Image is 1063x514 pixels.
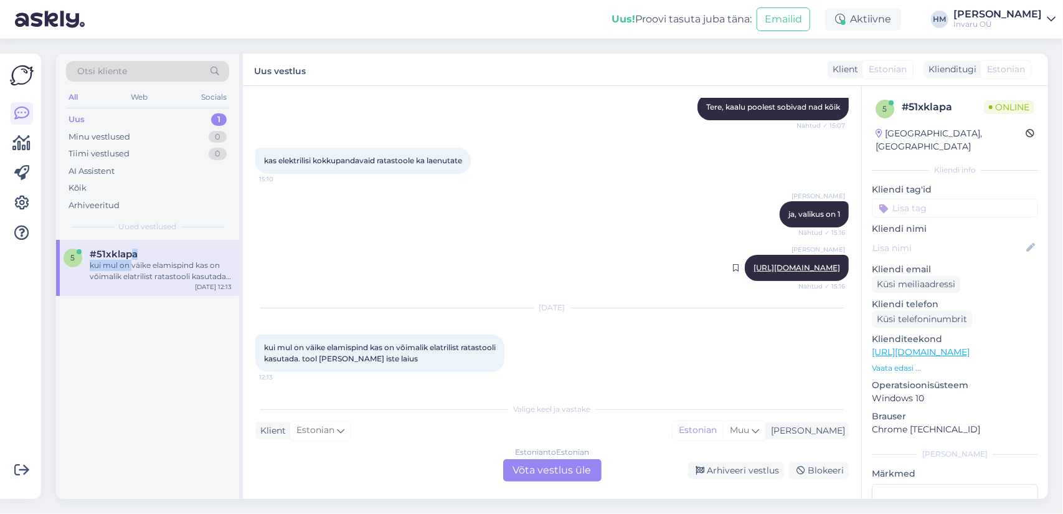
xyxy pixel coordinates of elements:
[876,127,1026,153] div: [GEOGRAPHIC_DATA], [GEOGRAPHIC_DATA]
[515,447,589,458] div: Estonian to Estonian
[872,276,960,293] div: Küsi meiliaadressi
[872,379,1038,392] p: Operatsioonisüsteem
[296,424,334,437] span: Estonian
[766,424,845,437] div: [PERSON_NAME]
[953,9,1056,29] a: [PERSON_NAME]Invaru OÜ
[872,183,1038,196] p: Kliendi tag'id
[987,63,1025,76] span: Estonian
[71,253,75,262] span: 5
[209,148,227,160] div: 0
[211,113,227,126] div: 1
[828,63,858,76] div: Klient
[255,404,849,415] div: Valige keel ja vastake
[796,121,845,130] span: Nähtud ✓ 15:07
[254,61,306,78] label: Uus vestlus
[872,392,1038,405] p: Windows 10
[791,191,845,201] span: [PERSON_NAME]
[872,449,1038,460] div: [PERSON_NAME]
[69,182,87,194] div: Kõik
[872,423,1038,436] p: Chrome [TECHNICAL_ID]
[129,89,151,105] div: Web
[798,282,845,291] span: Nähtud ✓ 15:16
[872,333,1038,346] p: Klienditeekond
[77,65,127,78] span: Otsi kliente
[791,245,845,254] span: [PERSON_NAME]
[872,164,1038,176] div: Kliendi info
[825,8,901,31] div: Aktiivne
[119,221,177,232] span: Uued vestlused
[195,282,232,292] div: [DATE] 12:13
[259,174,306,184] span: 15:10
[788,209,840,219] span: ja, valikus on 1
[872,311,972,328] div: Küsi telefoninumbrit
[255,302,849,313] div: [DATE]
[69,148,130,160] div: Tiimi vestlused
[90,249,138,260] span: #51xklapa
[757,7,810,31] button: Emailid
[953,19,1042,29] div: Invaru OÜ
[199,89,229,105] div: Socials
[902,100,984,115] div: # 51xklapa
[872,241,1024,255] input: Lisa nimi
[259,373,306,382] span: 12:13
[924,63,976,76] div: Klienditugi
[688,462,784,479] div: Arhiveeri vestlus
[69,165,115,178] div: AI Assistent
[872,222,1038,236] p: Kliendi nimi
[612,12,752,27] div: Proovi tasuta juba täna:
[264,156,462,165] span: kas elektrilisi kokkupandavaid ratastoole ka laenutate
[872,263,1038,276] p: Kliendi email
[255,424,286,437] div: Klient
[872,410,1038,423] p: Brauser
[730,424,749,435] span: Muu
[754,263,840,272] a: [URL][DOMAIN_NAME]
[869,63,907,76] span: Estonian
[209,131,227,143] div: 0
[798,228,845,237] span: Nähtud ✓ 15:16
[883,104,887,113] span: 5
[612,13,635,25] b: Uus!
[953,9,1042,19] div: [PERSON_NAME]
[66,89,80,105] div: All
[69,113,85,126] div: Uus
[789,462,849,479] div: Blokeeri
[673,421,723,440] div: Estonian
[872,363,1038,374] p: Vaata edasi ...
[264,343,498,363] span: kui mul on väike elamispind kas on võimalik elatrilist ratastooli kasutada. tool [PERSON_NAME] is...
[503,459,602,482] div: Võta vestlus üle
[872,467,1038,480] p: Märkmed
[872,346,970,358] a: [URL][DOMAIN_NAME]
[931,11,948,28] div: HM
[90,260,232,282] div: kui mul on väike elamispind kas on võimalik elatrilist ratastooli kasutada. tool [PERSON_NAME] is...
[69,131,130,143] div: Minu vestlused
[872,298,1038,311] p: Kliendi telefon
[706,102,840,112] span: Tere, kaalu poolest sobivad nad kõik
[10,64,34,87] img: Askly Logo
[984,100,1034,114] span: Online
[69,199,120,212] div: Arhiveeritud
[872,199,1038,217] input: Lisa tag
